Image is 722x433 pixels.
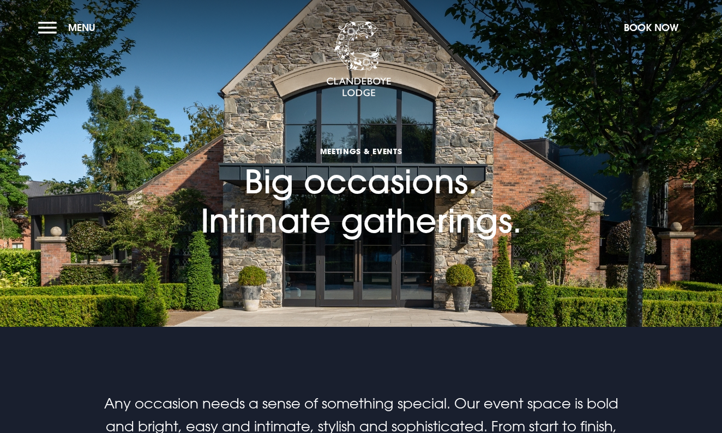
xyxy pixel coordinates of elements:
[38,16,101,39] button: Menu
[201,92,522,240] h1: Big occasions. Intimate gatherings.
[68,21,95,34] span: Menu
[326,21,392,97] img: Clandeboye Lodge
[618,16,684,39] button: Book Now
[201,146,522,156] span: Meetings & Events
